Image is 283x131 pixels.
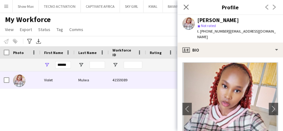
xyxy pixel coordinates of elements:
button: Open Filter Menu [78,62,84,68]
button: Open Filter Menu [44,62,50,68]
button: TECNO ACTIVATION [39,0,81,12]
input: Last Name Filter Input [89,61,105,69]
span: Export [20,27,32,32]
div: Violet [40,71,75,88]
h3: Profile [177,3,283,11]
span: Comms [69,27,83,32]
button: CAPTIVATE AFRICA [81,0,120,12]
span: t. [PHONE_NUMBER] [197,29,230,34]
span: Rating [150,50,162,55]
a: Comms [67,25,86,34]
span: Workforce ID [112,48,135,57]
span: Last Name [78,50,97,55]
span: Tag [57,27,63,32]
img: Violet Mulwa [13,75,25,87]
button: Show Max [13,0,39,12]
a: Tag [54,25,66,34]
div: [PERSON_NAME] [197,17,239,23]
app-action-btn: Advanced filters [26,38,33,45]
a: Export [17,25,34,34]
a: Status [36,25,53,34]
span: Photo [13,50,24,55]
button: Open Filter Menu [112,62,118,68]
span: View [5,27,14,32]
div: Mulwa [75,71,109,88]
input: Workforce ID Filter Input [124,61,142,69]
button: BAVARIA SMALT [163,0,198,12]
span: First Name [44,50,63,55]
div: 41559389 [109,71,146,88]
a: View [2,25,16,34]
input: First Name Filter Input [55,61,71,69]
app-action-btn: Export XLSX [35,38,42,45]
span: Not rated [201,23,216,28]
div: Bio [177,43,283,57]
span: | [EMAIL_ADDRESS][DOMAIN_NAME] [197,29,276,39]
span: Status [38,27,50,32]
button: SKY GIRL [120,0,144,12]
button: KWAL [144,0,163,12]
span: My Workforce [5,15,51,24]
